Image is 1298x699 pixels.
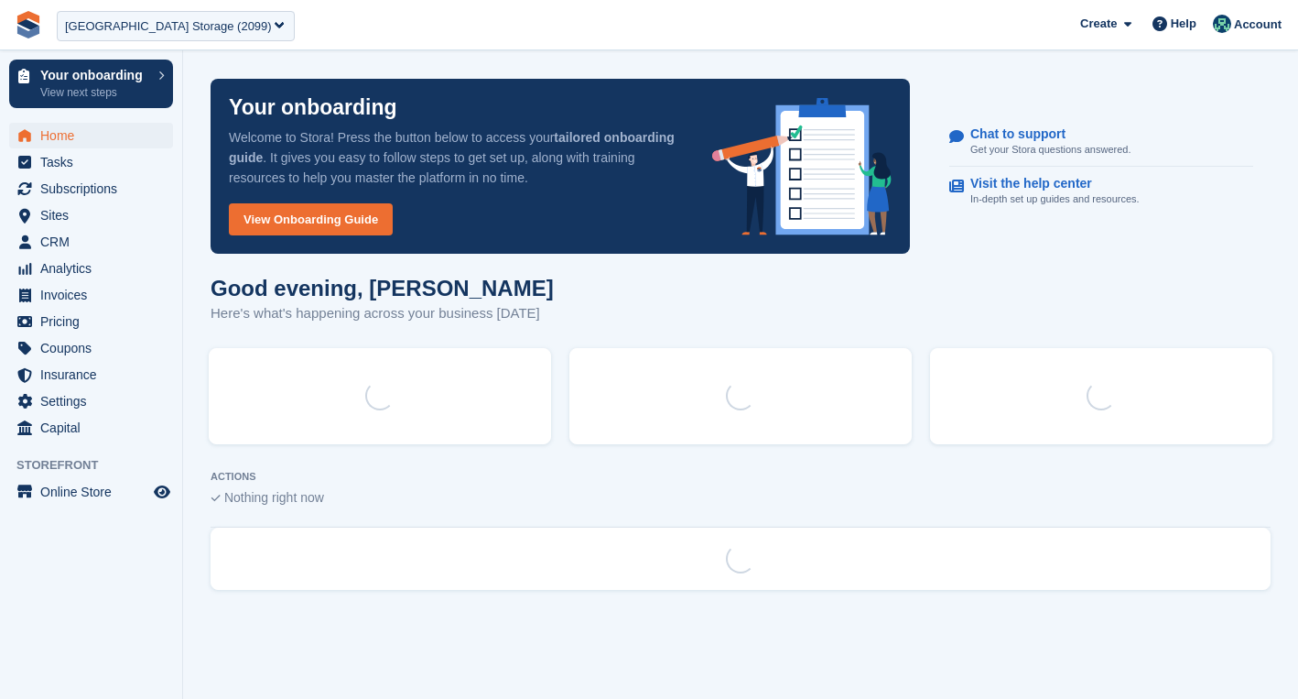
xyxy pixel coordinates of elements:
p: Here's what's happening across your business [DATE] [211,303,554,324]
img: onboarding-info-6c161a55d2c0e0a8cae90662b2fe09162a5109e8cc188191df67fb4f79e88e88.svg [712,98,892,235]
a: menu [9,256,173,281]
p: Visit the help center [970,176,1125,191]
span: Nothing right now [224,490,324,505]
p: Your onboarding [229,97,397,118]
span: Analytics [40,256,150,281]
a: Chat to support Get your Stora questions answered. [949,117,1253,168]
span: Sites [40,202,150,228]
a: menu [9,309,173,334]
a: Your onboarding View next steps [9,60,173,108]
a: menu [9,149,173,175]
p: ACTIONS [211,471,1271,483]
span: Create [1080,15,1117,33]
span: Invoices [40,282,150,308]
span: Insurance [40,362,150,388]
a: menu [9,282,173,308]
span: Coupons [40,335,150,361]
p: In-depth set up guides and resources. [970,191,1140,207]
h1: Good evening, [PERSON_NAME] [211,276,554,300]
p: Your onboarding [40,69,149,82]
a: menu [9,202,173,228]
p: Chat to support [970,126,1116,142]
span: Online Store [40,479,150,505]
a: menu [9,335,173,361]
span: Tasks [40,149,150,175]
span: Storefront [16,456,182,475]
div: [GEOGRAPHIC_DATA] Storage (2099) [65,17,272,36]
span: Capital [40,415,150,441]
span: Account [1234,16,1282,34]
a: View Onboarding Guide [229,203,393,235]
a: menu [9,362,173,388]
span: Help [1171,15,1196,33]
img: stora-icon-8386f47178a22dfd0bd8f6a31ec36ba5ce8667c1dd55bd0f319d3a0aa187defe.svg [15,11,42,38]
a: menu [9,176,173,202]
a: menu [9,479,173,505]
a: Visit the help center In-depth set up guides and resources. [949,167,1253,216]
a: Preview store [151,481,173,503]
p: Welcome to Stora! Press the button below to access your . It gives you easy to follow steps to ge... [229,127,683,188]
span: Settings [40,388,150,414]
a: menu [9,123,173,148]
a: menu [9,388,173,414]
img: blank_slate_check_icon-ba018cac091ee9be17c0a81a6c232d5eb81de652e7a59be601be346b1b6ddf79.svg [211,495,221,502]
span: Subscriptions [40,176,150,202]
p: View next steps [40,84,149,101]
a: menu [9,415,173,441]
span: Pricing [40,309,150,334]
p: Get your Stora questions answered. [970,142,1130,158]
span: CRM [40,229,150,255]
span: Home [40,123,150,148]
img: Jennifer Ofodile [1213,15,1231,33]
a: menu [9,229,173,255]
